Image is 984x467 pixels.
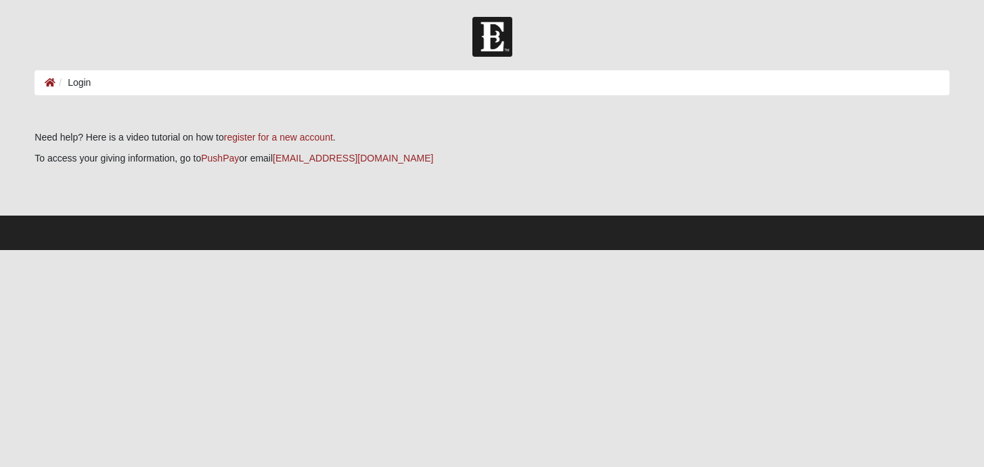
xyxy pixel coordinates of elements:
[35,151,949,166] p: To access your giving information, go to or email
[201,153,239,164] a: PushPay
[224,132,333,143] a: register for a new account
[55,76,91,90] li: Login
[35,130,949,145] p: Need help? Here is a video tutorial on how to .
[273,153,433,164] a: [EMAIL_ADDRESS][DOMAIN_NAME]
[472,17,512,57] img: Church of Eleven22 Logo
